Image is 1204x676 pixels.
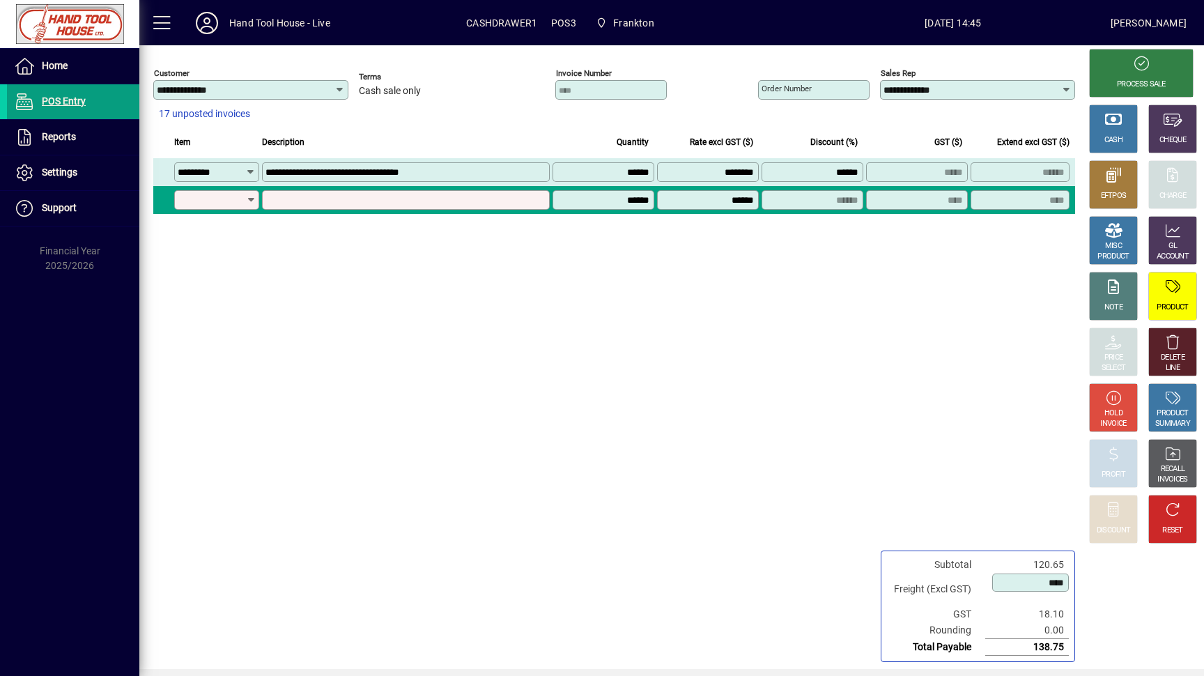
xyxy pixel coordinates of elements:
[810,135,858,150] span: Discount (%)
[42,131,76,142] span: Reports
[229,12,330,34] div: Hand Tool House - Live
[262,135,304,150] span: Description
[690,135,753,150] span: Rate excl GST ($)
[1162,525,1183,536] div: RESET
[42,60,68,71] span: Home
[1105,241,1122,252] div: MISC
[1157,302,1188,313] div: PRODUCT
[1101,191,1127,201] div: EFTPOS
[887,606,985,622] td: GST
[985,557,1069,573] td: 120.65
[1166,363,1180,374] div: LINE
[934,135,962,150] span: GST ($)
[154,68,190,78] mat-label: Customer
[985,639,1069,656] td: 138.75
[617,135,649,150] span: Quantity
[1104,302,1122,313] div: NOTE
[1159,191,1187,201] div: CHARGE
[1102,470,1125,480] div: PROFIT
[7,120,139,155] a: Reports
[887,639,985,656] td: Total Payable
[1100,419,1126,429] div: INVOICE
[1097,252,1129,262] div: PRODUCT
[7,49,139,84] a: Home
[42,167,77,178] span: Settings
[359,86,421,97] span: Cash sale only
[1104,135,1122,146] div: CASH
[42,202,77,213] span: Support
[1161,353,1184,363] div: DELETE
[153,102,256,127] button: 17 unposted invoices
[42,95,86,107] span: POS Entry
[556,68,612,78] mat-label: Invoice number
[174,135,191,150] span: Item
[185,10,229,36] button: Profile
[1159,135,1186,146] div: CHEQUE
[1157,408,1188,419] div: PRODUCT
[1155,419,1190,429] div: SUMMARY
[159,107,250,121] span: 17 unposted invoices
[359,72,442,82] span: Terms
[1111,12,1187,34] div: [PERSON_NAME]
[1157,475,1187,485] div: INVOICES
[7,191,139,226] a: Support
[466,12,537,34] span: CASHDRAWER1
[881,68,916,78] mat-label: Sales rep
[887,557,985,573] td: Subtotal
[7,155,139,190] a: Settings
[887,622,985,639] td: Rounding
[1104,408,1122,419] div: HOLD
[1117,79,1166,90] div: PROCESS SALE
[985,622,1069,639] td: 0.00
[997,135,1070,150] span: Extend excl GST ($)
[590,10,660,36] span: Frankton
[762,84,812,93] mat-label: Order number
[1104,353,1123,363] div: PRICE
[985,606,1069,622] td: 18.10
[1097,525,1130,536] div: DISCOUNT
[1102,363,1126,374] div: SELECT
[1157,252,1189,262] div: ACCOUNT
[1161,464,1185,475] div: RECALL
[1168,241,1178,252] div: GL
[551,12,576,34] span: POS3
[613,12,654,34] span: Frankton
[887,573,985,606] td: Freight (Excl GST)
[796,12,1111,34] span: [DATE] 14:45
